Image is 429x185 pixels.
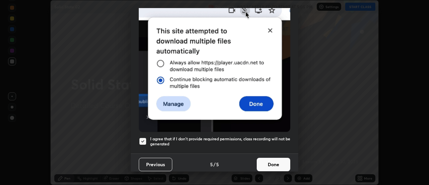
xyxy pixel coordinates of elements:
h5: I agree that if I don't provide required permissions, class recording will not be generated [150,136,290,147]
button: Previous [139,158,172,171]
h4: 5 [216,161,219,168]
h4: / [213,161,216,168]
h4: 5 [210,161,213,168]
button: Done [257,158,290,171]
